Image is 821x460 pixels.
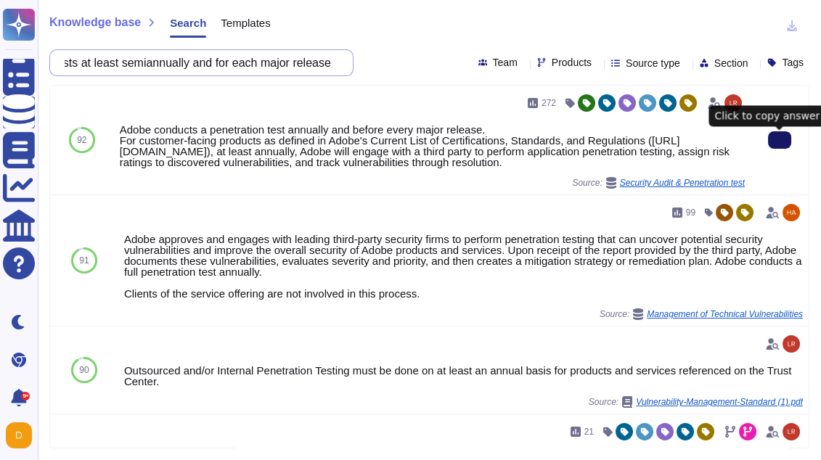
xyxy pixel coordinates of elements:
[783,335,800,353] img: user
[170,17,206,28] span: Search
[714,58,748,68] span: Section
[124,234,803,299] div: Adobe approves and engages with leading third-party security firms to perform penetration testing...
[552,57,592,67] span: Products
[600,308,803,320] span: Source:
[79,366,89,374] span: 90
[57,50,338,75] input: Search a question or template...
[572,177,745,189] span: Source:
[584,427,594,436] span: 21
[49,17,141,28] span: Knowledge base
[647,310,803,319] span: Management of Technical Vulnerabilities
[6,422,32,448] img: user
[3,419,42,451] button: user
[493,57,518,67] span: Team
[636,398,803,406] span: Vulnerability-Management-Standard (1).pdf
[589,396,803,408] span: Source:
[120,124,745,168] div: Adobe conducts a penetration test annually and before every major release. For customer-facing pr...
[686,208,695,217] span: 99
[782,57,804,67] span: Tags
[79,256,89,265] span: 91
[783,204,800,221] img: user
[221,17,270,28] span: Templates
[21,392,30,401] div: 9+
[124,365,803,387] div: Outsourced and/or Internal Penetration Testing must be done on at least an annual basis for produ...
[620,178,745,187] span: Security Audit & Penetration test
[542,99,556,107] span: 272
[783,423,800,440] img: user
[77,136,86,144] span: 92
[626,58,680,68] span: Source type
[724,94,742,112] img: user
